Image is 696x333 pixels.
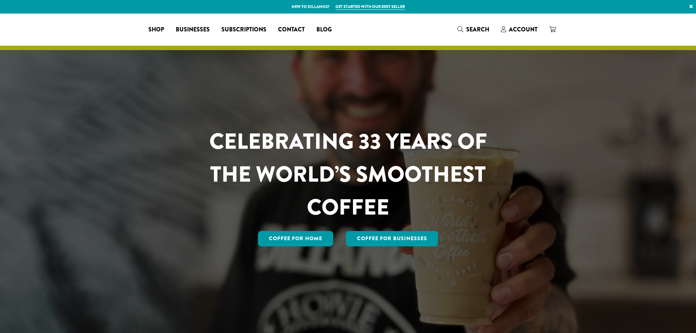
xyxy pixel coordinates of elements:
h1: CELEBRATING 33 YEARS OF THE WORLD’S SMOOTHEST COFFEE [188,125,509,224]
span: Account [509,25,537,34]
a: Search [452,23,495,35]
span: Blog [316,25,332,34]
span: Subscriptions [221,25,266,34]
span: Businesses [176,25,210,34]
a: Shop [142,24,170,35]
span: Contact [278,25,305,34]
a: Get started with our best seller [335,4,405,10]
a: Coffee for Home [258,231,333,246]
span: Search [466,25,489,34]
span: Shop [148,25,164,34]
a: Coffee For Businesses [346,231,438,246]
